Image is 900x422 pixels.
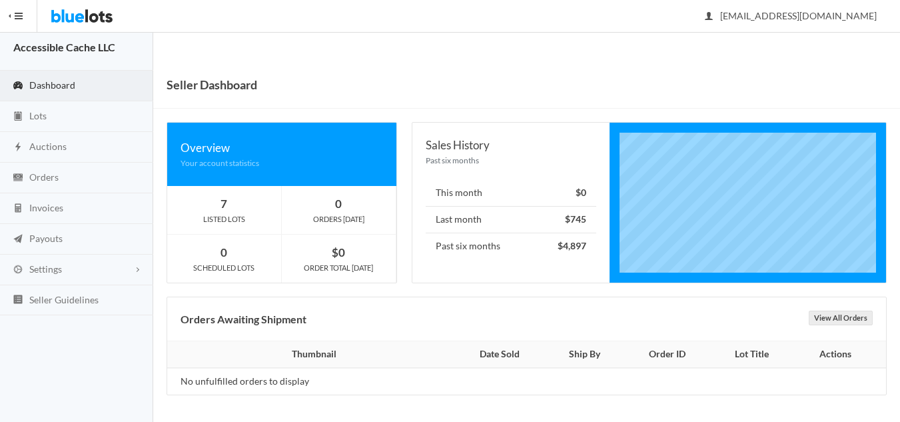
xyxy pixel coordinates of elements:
[221,197,227,211] strong: 7
[11,233,25,246] ion-icon: paper plane
[181,139,383,157] div: Overview
[181,157,383,169] div: Your account statistics
[29,233,63,244] span: Payouts
[29,294,99,305] span: Seller Guidelines
[29,141,67,152] span: Auctions
[546,341,624,368] th: Ship By
[29,79,75,91] span: Dashboard
[809,311,873,325] a: View All Orders
[705,10,877,21] span: [EMAIL_ADDRESS][DOMAIN_NAME]
[221,245,227,259] strong: 0
[426,233,596,259] li: Past six months
[282,213,396,225] div: ORDERS [DATE]
[11,80,25,93] ion-icon: speedometer
[565,213,586,225] strong: $745
[624,341,711,368] th: Order ID
[793,341,886,368] th: Actions
[558,240,586,251] strong: $4,897
[453,341,546,368] th: Date Sold
[11,111,25,123] ion-icon: clipboard
[335,197,342,211] strong: 0
[11,141,25,154] ion-icon: flash
[426,154,596,167] div: Past six months
[332,245,345,259] strong: $0
[711,341,793,368] th: Lot Title
[11,203,25,215] ion-icon: calculator
[13,41,115,53] strong: Accessible Cache LLC
[167,262,281,274] div: SCHEDULED LOTS
[29,171,59,183] span: Orders
[29,110,47,121] span: Lots
[29,202,63,213] span: Invoices
[426,136,596,154] div: Sales History
[11,172,25,185] ion-icon: cash
[11,294,25,307] ion-icon: list box
[167,368,453,395] td: No unfulfilled orders to display
[167,341,453,368] th: Thumbnail
[29,263,62,275] span: Settings
[167,213,281,225] div: LISTED LOTS
[167,75,257,95] h1: Seller Dashboard
[426,206,596,233] li: Last month
[282,262,396,274] div: ORDER TOTAL [DATE]
[702,11,715,23] ion-icon: person
[181,313,306,325] b: Orders Awaiting Shipment
[576,187,586,198] strong: $0
[426,180,596,207] li: This month
[11,264,25,277] ion-icon: cog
